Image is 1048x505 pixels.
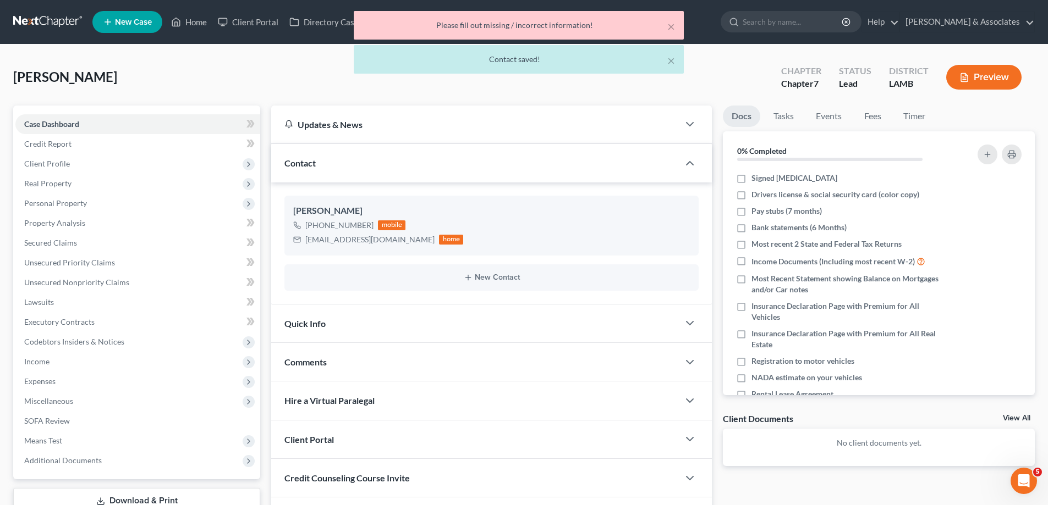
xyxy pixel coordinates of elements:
[305,234,435,245] div: [EMAIL_ADDRESS][DOMAIN_NAME]
[284,395,375,406] span: Hire a Virtual Paralegal
[751,173,837,184] span: Signed [MEDICAL_DATA]
[24,396,73,406] span: Miscellaneous
[24,218,85,227] span: Property Analysis
[284,119,666,130] div: Updates & News
[24,456,102,465] span: Additional Documents
[24,198,87,208] span: Personal Property
[284,357,327,367] span: Comments
[24,416,70,425] span: SOFA Review
[1003,414,1030,422] a: View All
[24,238,77,247] span: Secured Claims
[293,273,690,282] button: New Contact
[667,20,675,33] button: ×
[751,222,847,233] span: Bank statements (6 Months)
[814,78,819,88] span: 7
[284,158,316,168] span: Contact
[24,119,79,129] span: Case Dashboard
[723,413,793,424] div: Client Documents
[895,106,934,127] a: Timer
[839,77,871,90] div: Lead
[24,297,54,307] span: Lawsuits
[855,106,890,127] a: Fees
[15,312,260,332] a: Executory Contracts
[439,235,463,245] div: home
[667,54,675,67] button: ×
[751,301,947,323] span: Insurance Declaration Page with Premium for All Vehicles
[15,253,260,273] a: Unsecured Priority Claims
[1033,468,1042,476] span: 5
[15,134,260,154] a: Credit Report
[24,159,70,168] span: Client Profile
[765,106,803,127] a: Tasks
[24,436,62,445] span: Means Test
[24,179,72,188] span: Real Property
[751,356,854,367] span: Registration to motor vehicles
[751,372,862,383] span: NADA estimate on your vehicles
[15,233,260,253] a: Secured Claims
[889,77,929,90] div: LAMB
[807,106,851,127] a: Events
[284,318,326,329] span: Quick Info
[24,278,129,287] span: Unsecured Nonpriority Claims
[305,220,374,231] div: [PHONE_NUMBER]
[24,258,115,267] span: Unsecured Priority Claims
[15,213,260,233] a: Property Analysis
[737,146,787,156] strong: 0% Completed
[15,292,260,312] a: Lawsuits
[24,139,72,148] span: Credit Report
[15,114,260,134] a: Case Dashboard
[24,357,50,366] span: Income
[24,337,124,346] span: Codebtors Insiders & Notices
[284,473,410,483] span: Credit Counseling Course Invite
[24,317,95,326] span: Executory Contracts
[1011,468,1037,494] iframe: Intercom live chat
[363,54,675,65] div: Contact saved!
[723,106,760,127] a: Docs
[24,376,56,386] span: Expenses
[751,206,822,217] span: Pay stubs (7 months)
[751,189,919,200] span: Drivers license & social security card (color copy)
[781,77,821,90] div: Chapter
[15,411,260,431] a: SOFA Review
[378,220,405,230] div: mobile
[751,238,902,249] span: Most recent 2 State and Federal Tax Returns
[293,204,690,218] div: [PERSON_NAME]
[751,389,833,399] span: Rental Lease Agreement
[284,434,334,445] span: Client Portal
[732,437,1026,448] p: No client documents yet.
[363,20,675,31] div: Please fill out missing / incorrect information!
[15,273,260,292] a: Unsecured Nonpriority Claims
[751,328,947,350] span: Insurance Declaration Page with Premium for All Real Estate
[751,273,947,295] span: Most Recent Statement showing Balance on Mortgages and/or Car notes
[751,256,915,267] span: Income Documents (Including most recent W-2)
